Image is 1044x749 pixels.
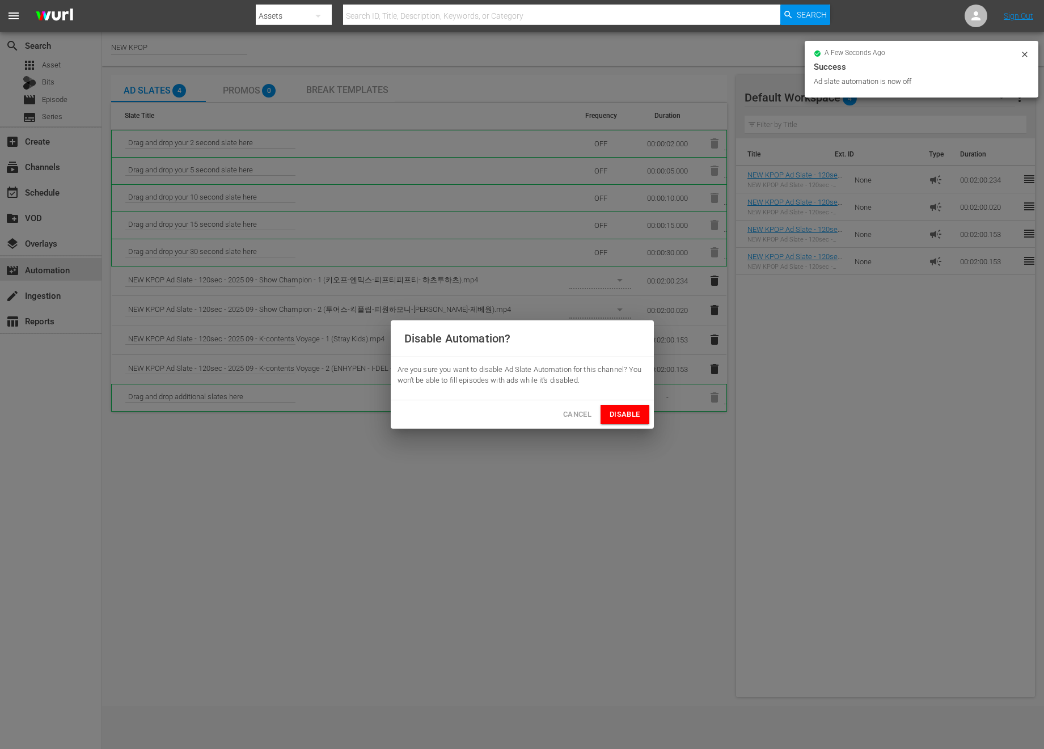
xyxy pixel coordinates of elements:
span: Cancel [563,408,591,421]
button: Disable [601,405,649,425]
span: Search [797,5,827,25]
h2: Disable Automation? [404,329,640,348]
div: Success [814,60,1029,74]
span: menu [7,9,20,23]
div: Ad slate automation is now off [814,76,1017,87]
button: Cancel [559,405,596,425]
span: a few seconds ago [825,49,885,58]
a: Sign Out [1004,11,1033,20]
img: ans4CAIJ8jUAAAAAAAAAAAAAAAAAAAAAAAAgQb4GAAAAAAAAAAAAAAAAAAAAAAAAJMjXAAAAAAAAAAAAAAAAAAAAAAAAgAT5G... [27,3,82,29]
span: Disable [610,408,640,421]
p: Are you sure you want to disable Ad Slate Automation for this channel? You won’t be able to fill ... [398,364,647,386]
